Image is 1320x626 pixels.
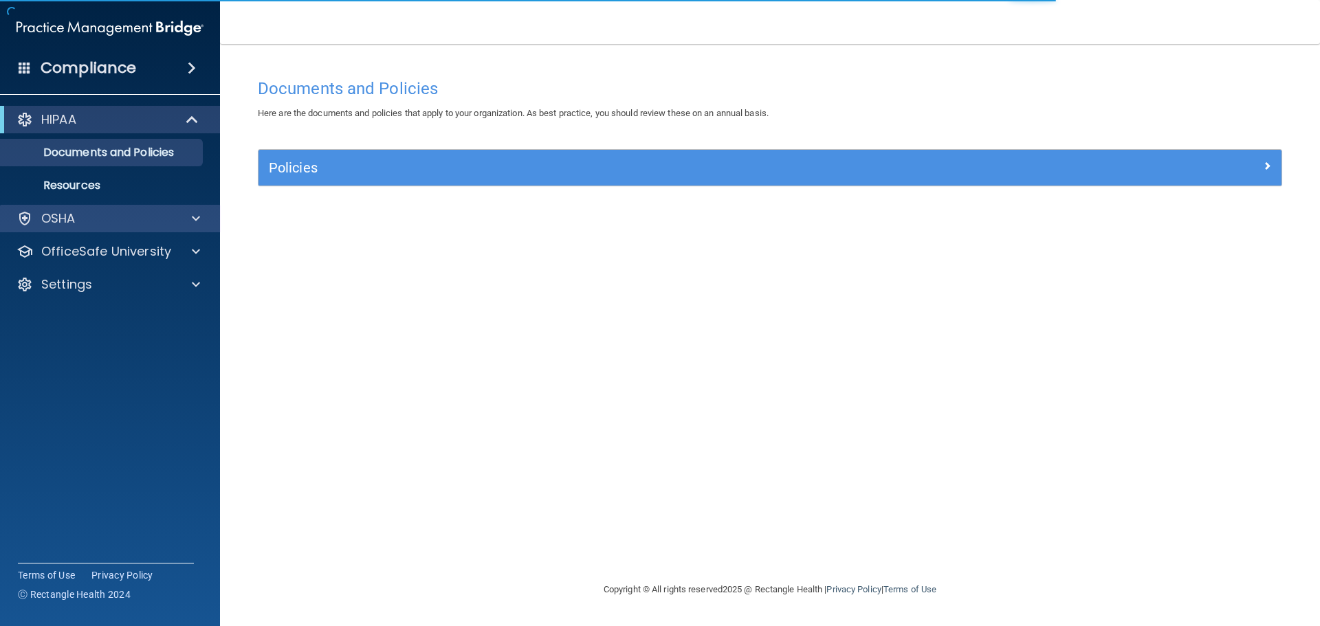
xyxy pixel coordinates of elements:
span: Ⓒ Rectangle Health 2024 [18,588,131,601]
h5: Policies [269,160,1015,175]
p: HIPAA [41,111,76,128]
p: Settings [41,276,92,293]
a: OfficeSafe University [16,243,200,260]
a: OSHA [16,210,200,227]
p: Documents and Policies [9,146,197,159]
p: OfficeSafe University [41,243,171,260]
p: OSHA [41,210,76,227]
a: Settings [16,276,200,293]
h4: Compliance [41,58,136,78]
a: HIPAA [16,111,199,128]
div: Copyright © All rights reserved 2025 @ Rectangle Health | | [519,568,1021,612]
a: Privacy Policy [826,584,881,594]
span: Here are the documents and policies that apply to your organization. As best practice, you should... [258,108,769,118]
p: Resources [9,179,197,192]
a: Terms of Use [18,568,75,582]
a: Terms of Use [883,584,936,594]
a: Privacy Policy [91,568,153,582]
img: PMB logo [16,14,203,42]
h4: Documents and Policies [258,80,1282,98]
a: Policies [269,157,1271,179]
